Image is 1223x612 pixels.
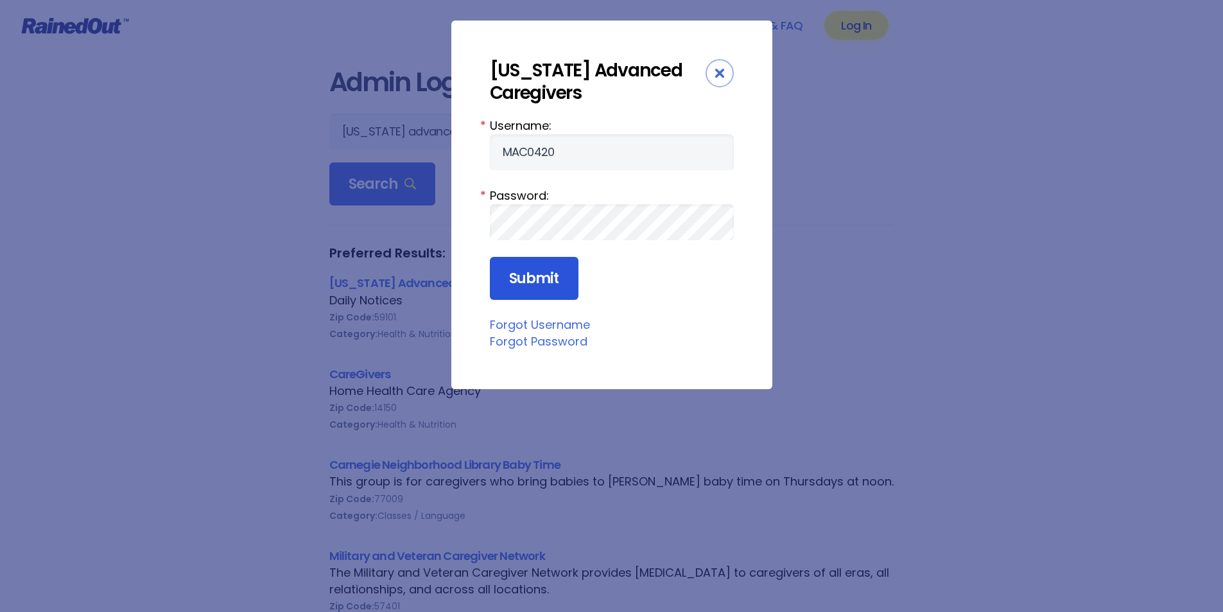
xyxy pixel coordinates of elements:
a: Forgot Username [490,317,590,333]
input: Submit [490,257,578,301]
div: [US_STATE] Advanced Caregivers [490,59,706,104]
a: Forgot Password [490,333,587,349]
label: Password: [490,187,734,204]
div: Close [706,59,734,87]
label: Username: [490,117,734,134]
